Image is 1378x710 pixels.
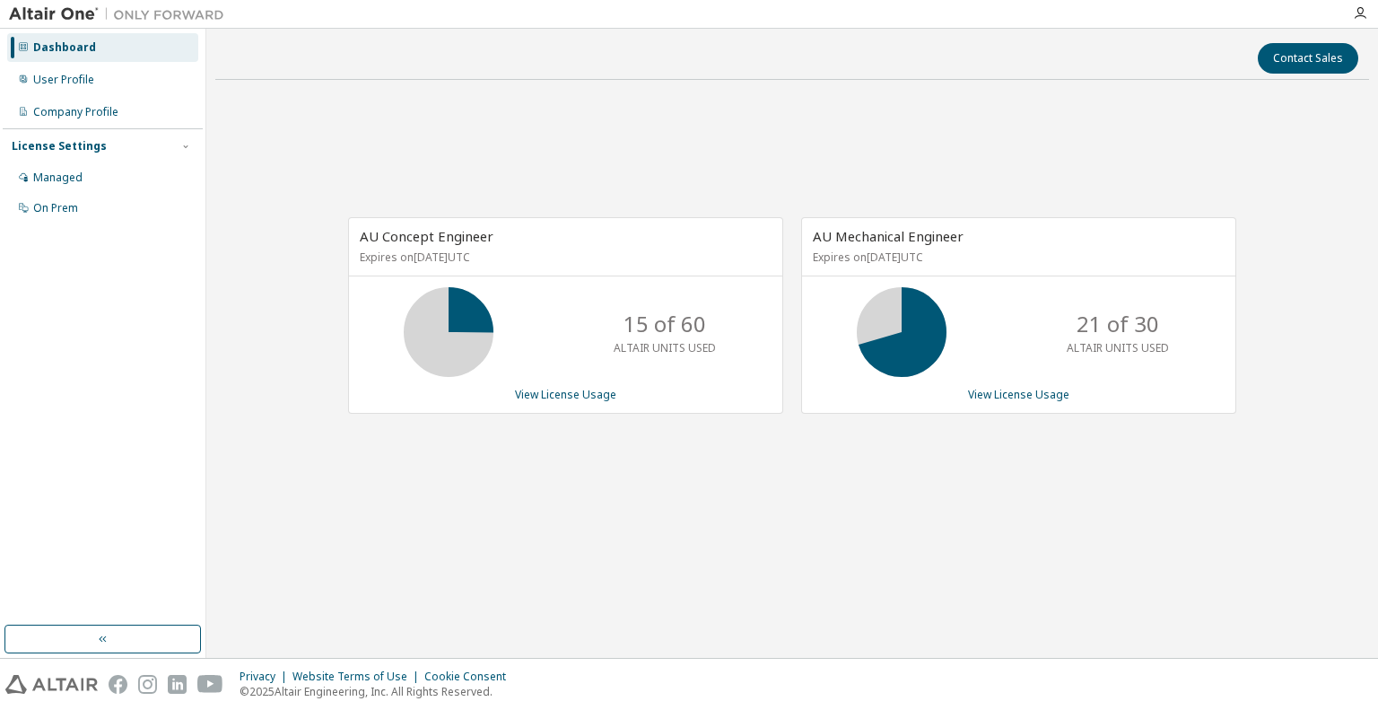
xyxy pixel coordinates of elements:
button: Contact Sales [1258,43,1358,74]
span: AU Mechanical Engineer [813,227,964,245]
img: facebook.svg [109,675,127,694]
img: youtube.svg [197,675,223,694]
p: 15 of 60 [624,309,706,339]
div: Managed [33,171,83,185]
img: altair_logo.svg [5,675,98,694]
img: linkedin.svg [168,675,187,694]
img: Altair One [9,5,233,23]
p: ALTAIR UNITS USED [614,340,716,355]
p: Expires on [DATE] UTC [360,250,767,265]
div: Privacy [240,670,292,684]
p: 21 of 30 [1077,309,1159,339]
div: On Prem [33,201,78,215]
p: Expires on [DATE] UTC [813,250,1220,265]
div: User Profile [33,73,94,87]
p: © 2025 Altair Engineering, Inc. All Rights Reserved. [240,684,517,699]
div: License Settings [12,139,107,153]
div: Cookie Consent [424,670,517,684]
a: View License Usage [515,387,616,402]
div: Website Terms of Use [292,670,424,684]
div: Company Profile [33,105,118,119]
img: instagram.svg [138,675,157,694]
a: View License Usage [968,387,1069,402]
div: Dashboard [33,40,96,55]
span: AU Concept Engineer [360,227,493,245]
p: ALTAIR UNITS USED [1067,340,1169,355]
